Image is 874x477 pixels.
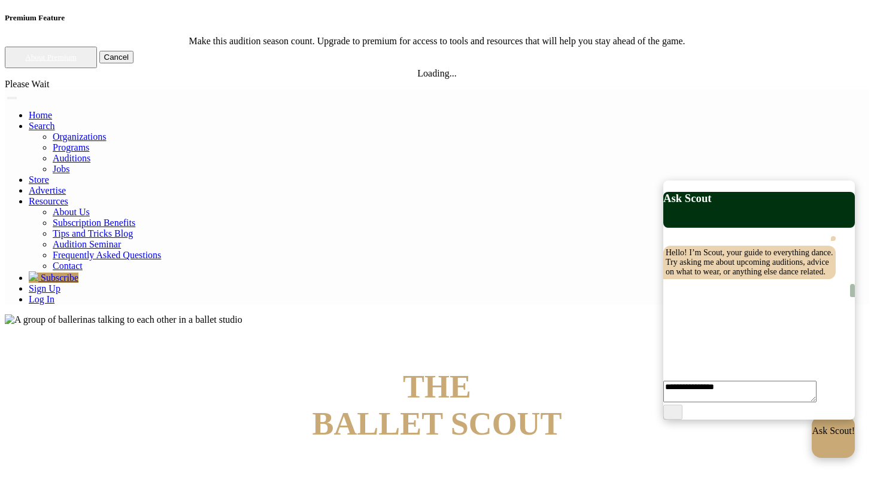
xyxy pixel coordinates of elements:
a: Programs [53,142,89,152]
a: Auditions [53,153,90,163]
h5: Premium Feature [5,13,869,23]
div: Please Wait [5,79,869,90]
span: THE [403,369,471,405]
a: Log In [29,294,54,304]
img: A group of ballerinas talking to each other in a ballet studio [5,314,242,325]
a: Jobs [53,164,69,174]
a: Frequently Asked Questions [53,250,161,260]
a: Subscription Benefits [53,218,135,228]
span: Loading... [417,68,456,78]
a: Organizations [53,132,106,142]
a: Subscribe [29,273,78,283]
button: Toggle navigation [7,97,17,99]
a: Contact [53,261,83,271]
a: About Us [53,207,90,217]
a: Advertise [29,185,66,195]
img: gem.svg [29,271,38,281]
h3: Ask Scout [663,192,855,205]
button: Cancel [99,51,134,63]
span: Subscribe [41,273,78,283]
a: Sign Up [29,283,60,293]
ul: Resources [29,132,869,175]
a: Audition Seminar [53,239,121,249]
span: Hello! I’m Scout, your guide to everything dance. Try asking me about upcoming auditions, advice ... [666,248,833,276]
div: Make this audition season count. Upgrade to premium for access to tools and resources that will h... [5,36,869,47]
a: Search [29,121,55,131]
h4: BALLET SCOUT [5,368,869,442]
a: Tips and Tricks Blog [53,228,133,239]
a: Home [29,110,52,120]
a: Resources [29,196,68,206]
a: About Premium [25,53,77,62]
p: Ask Scout! [812,426,855,436]
a: Store [29,175,49,185]
ul: Resources [29,207,869,271]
